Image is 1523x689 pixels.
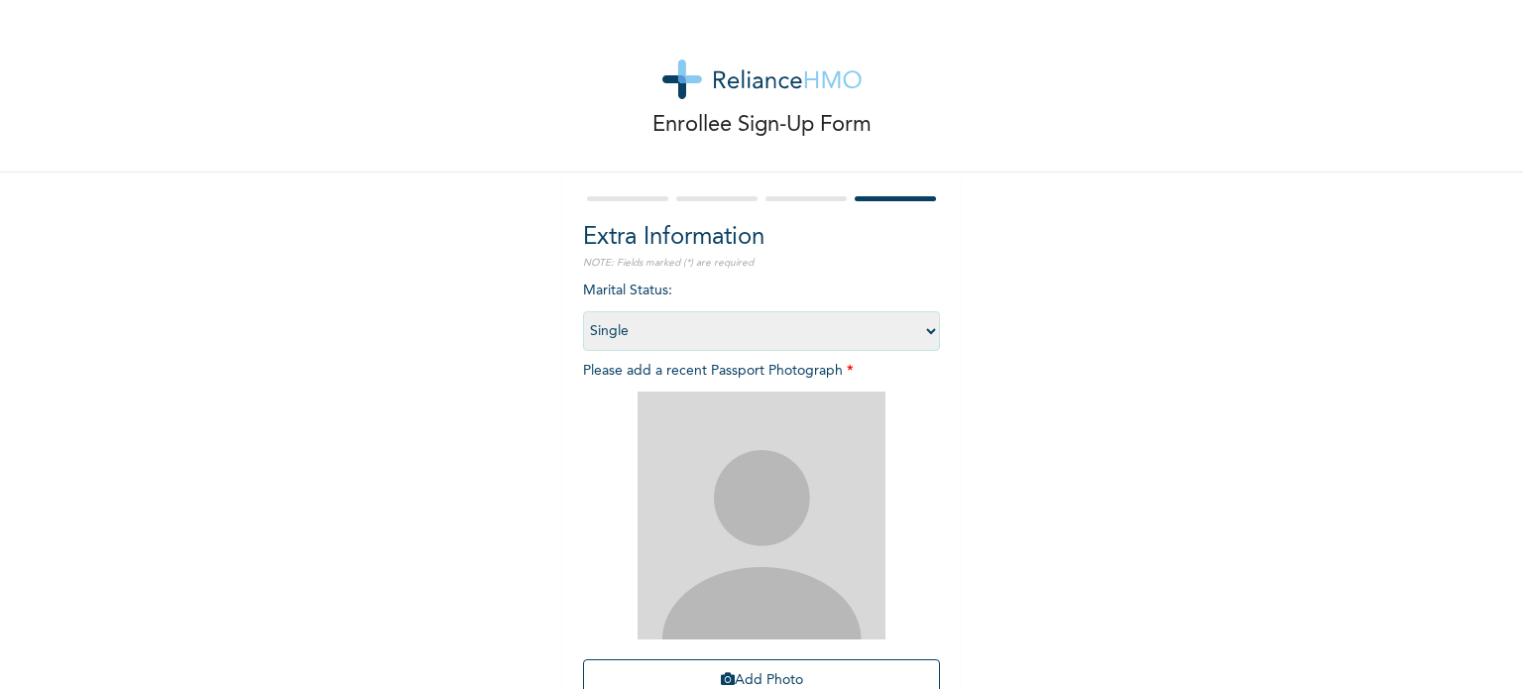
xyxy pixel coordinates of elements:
[583,256,940,271] p: NOTE: Fields marked (*) are required
[652,109,872,142] p: Enrollee Sign-Up Form
[638,392,885,639] img: Crop
[662,59,862,99] img: logo
[583,220,940,256] h2: Extra Information
[583,284,940,338] span: Marital Status :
